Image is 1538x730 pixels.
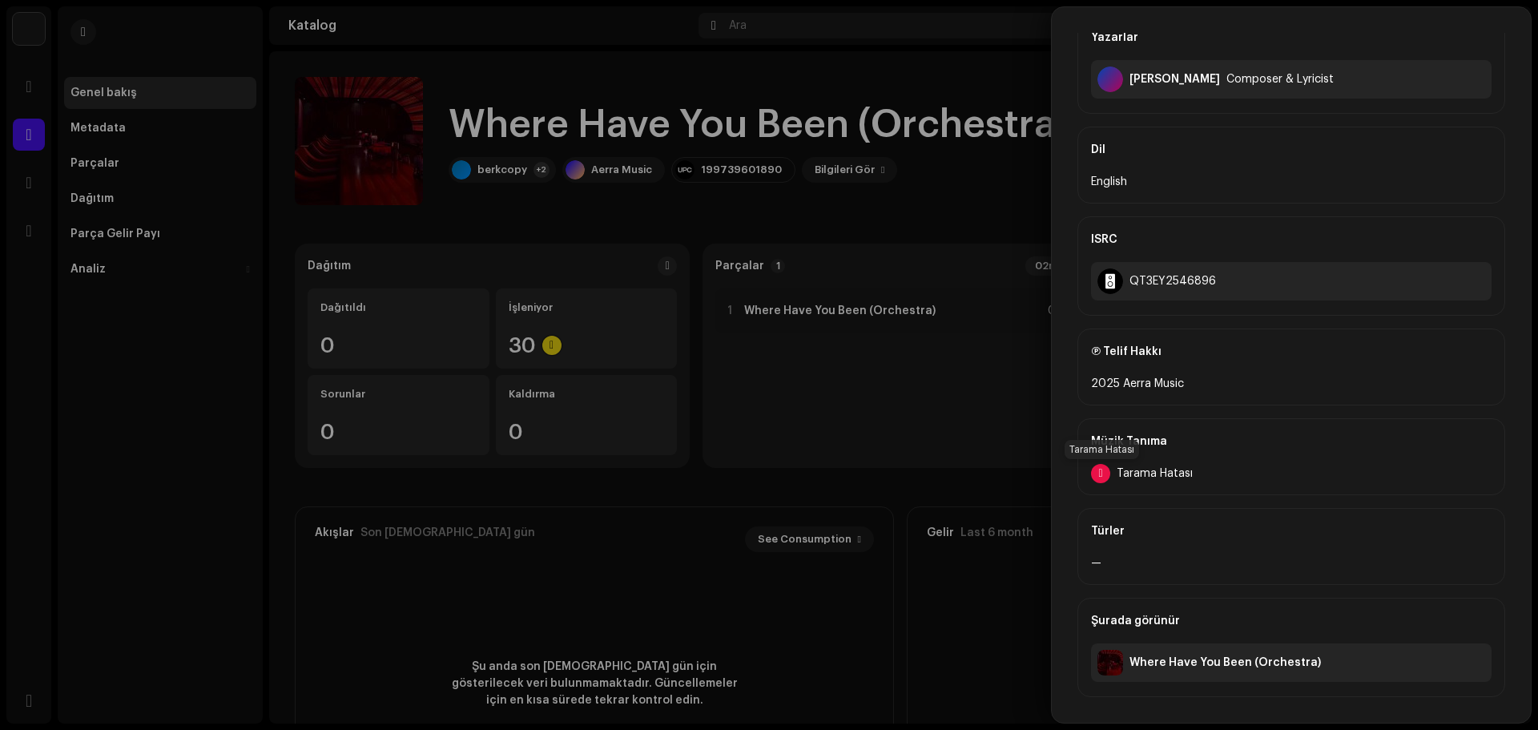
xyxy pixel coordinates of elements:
img: dad6c573-f790-481b-a486-c320327f8dae [1097,650,1123,676]
div: QT3EY2546896 [1129,275,1216,288]
div: Yazarlar [1091,15,1492,60]
div: Composer & Lyricist [1226,73,1334,86]
div: Dil [1091,127,1492,172]
div: Ⓟ Telif Hakkı [1091,329,1492,374]
div: Müzik Tanıma [1091,419,1492,464]
div: Where Have You Been (Orchestra) [1129,656,1321,669]
div: 2025 Aerra Music [1091,374,1492,393]
div: Ahmet Can Alyürük [1129,73,1220,86]
div: — [1091,554,1492,573]
span: Tarama Hatası [1117,467,1193,480]
div: Şurada görünür [1091,599,1492,643]
div: ISRC [1091,217,1492,262]
div: English [1091,172,1492,192]
div: Türler [1091,509,1492,554]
